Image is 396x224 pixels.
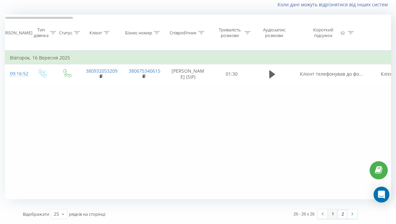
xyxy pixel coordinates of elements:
a: 1 [328,209,338,219]
div: 25 [54,211,59,217]
div: Бізнес номер [125,30,152,36]
div: Open Intercom Messenger [374,187,389,203]
td: [PERSON_NAME] (SIP) [165,64,211,84]
span: Відображати [23,211,49,217]
a: Коли дані можуть відрізнятися вiд інших систем [278,1,391,8]
div: Тривалість розмови [217,27,243,38]
span: рядків на сторінці [69,211,105,217]
a: 380932053209 [86,68,117,74]
td: 01:30 [211,64,252,84]
span: Клієнт телефонував до фо... [300,71,363,77]
div: Аудіозапис розмови [258,27,290,38]
div: Клієнт [89,30,102,36]
div: Короткий підсумок [308,27,339,38]
div: 26 - 26 з 26 [293,210,314,217]
div: Співробітник [170,30,197,36]
div: 09:16:52 [10,67,23,80]
div: Тип дзвінка [34,27,49,38]
a: 380675340615 [129,68,160,74]
a: 2 [338,209,347,219]
div: Статус [59,30,72,36]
